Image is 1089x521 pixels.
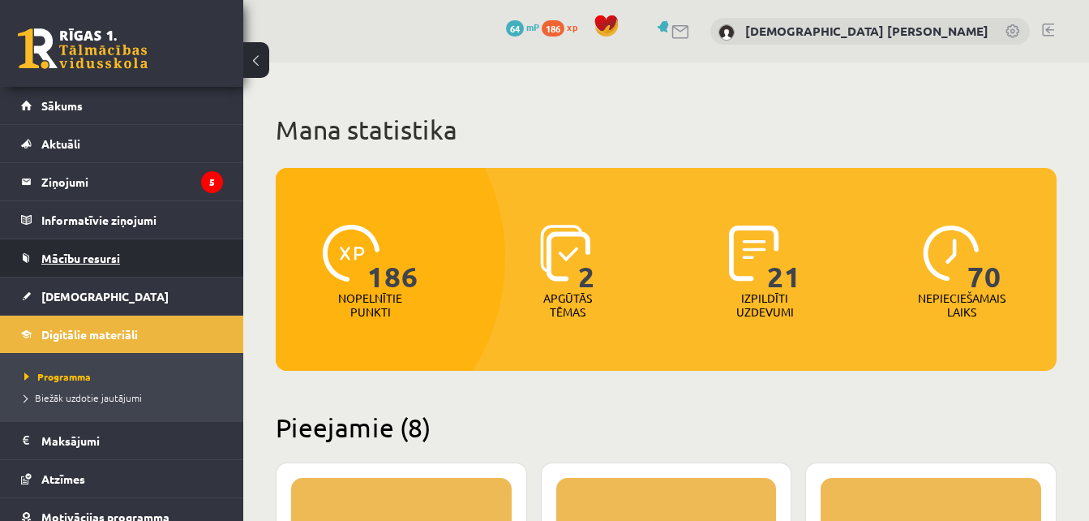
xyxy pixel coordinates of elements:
a: 64 mP [506,20,539,33]
a: Digitālie materiāli [21,316,223,353]
span: 70 [967,225,1001,291]
span: Sākums [41,98,83,113]
span: Digitālie materiāli [41,327,138,342]
p: Izpildīti uzdevumi [733,291,796,319]
span: mP [526,20,539,33]
img: icon-clock-7be60019b62300814b6bd22b8e044499b485619524d84068768e800edab66f18.svg [923,225,980,282]
p: Nepieciešamais laiks [918,291,1005,319]
a: Aktuāli [21,125,223,162]
h1: Mana statistika [276,114,1057,146]
a: Maksājumi [21,422,223,459]
span: 64 [506,20,524,37]
span: Mācību resursi [41,251,120,265]
legend: Ziņojumi [41,163,223,200]
p: Apgūtās tēmas [536,291,599,319]
span: Biežāk uzdotie jautājumi [24,391,142,404]
span: 2 [578,225,595,291]
a: [DEMOGRAPHIC_DATA] [21,278,223,315]
span: 186 [367,225,418,291]
legend: Informatīvie ziņojumi [41,201,223,239]
h2: Pieejamie (8) [276,411,1057,443]
a: [DEMOGRAPHIC_DATA] [PERSON_NAME] [745,23,988,39]
a: Programma [24,369,227,384]
span: 186 [542,20,564,37]
a: Atzīmes [21,460,223,497]
span: [DEMOGRAPHIC_DATA] [41,289,169,304]
a: Ziņojumi5 [21,163,223,200]
a: Rīgas 1. Tālmācības vidusskola [18,28,148,69]
span: 21 [767,225,801,291]
a: Biežāk uzdotie jautājumi [24,390,227,405]
span: Aktuāli [41,136,80,151]
img: icon-xp-0682a9bc20223a9ccc6f5883a126b849a74cddfe5390d2b41b4391c66f2066e7.svg [323,225,379,282]
a: 186 xp [542,20,585,33]
i: 5 [201,171,223,193]
p: Nopelnītie punkti [338,291,402,319]
img: icon-completed-tasks-ad58ae20a441b2904462921112bc710f1caf180af7a3daa7317a5a94f2d26646.svg [729,225,779,282]
span: xp [567,20,577,33]
img: Kristiāna Daniela Freimane [718,24,735,41]
legend: Maksājumi [41,422,223,459]
img: icon-learned-topics-4a711ccc23c960034f471b6e78daf4a3bad4a20eaf4de84257b87e66633f6470.svg [540,225,591,282]
a: Informatīvie ziņojumi [21,201,223,239]
a: Sākums [21,87,223,124]
span: Atzīmes [41,471,85,486]
a: Mācību resursi [21,239,223,277]
span: Programma [24,370,91,383]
